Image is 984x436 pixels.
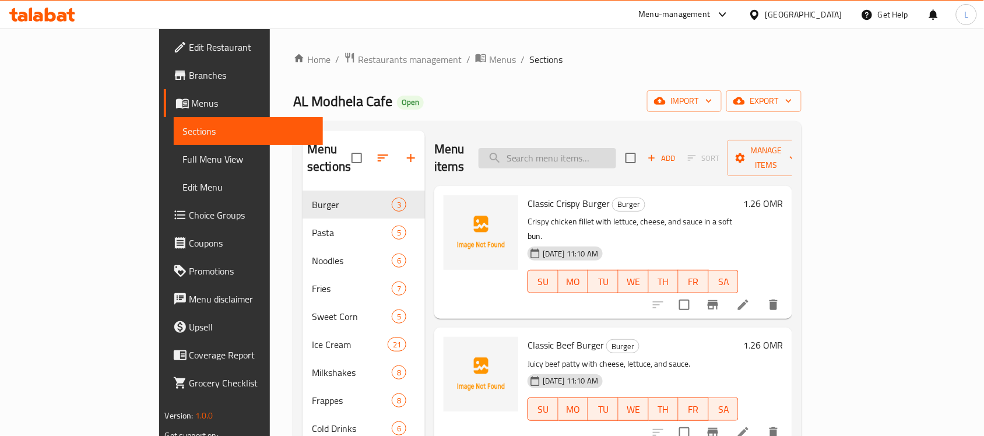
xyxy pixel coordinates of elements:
[646,152,677,165] span: Add
[392,393,406,407] div: items
[653,273,674,290] span: TH
[612,198,645,212] div: Burger
[312,310,392,324] span: Sweet Corn
[563,401,584,418] span: MO
[388,339,406,350] span: 21
[392,310,406,324] div: items
[312,282,392,296] div: Fries
[714,401,735,418] span: SA
[344,52,462,67] a: Restaurants management
[737,143,796,173] span: Manage items
[643,149,680,167] button: Add
[189,292,314,306] span: Menu disclaimer
[683,273,704,290] span: FR
[743,195,783,212] h6: 1.26 OMR
[195,408,213,423] span: 1.0.0
[392,365,406,379] div: items
[189,320,314,334] span: Upsell
[164,341,324,369] a: Coverage Report
[647,90,722,112] button: import
[528,270,558,293] button: SU
[164,369,324,397] a: Grocery Checklist
[388,337,406,351] div: items
[312,226,392,240] div: Pasta
[303,219,425,247] div: Pasta5
[303,247,425,275] div: Noodles6
[606,339,639,353] div: Burger
[312,365,392,379] div: Milkshakes
[189,40,314,54] span: Edit Restaurant
[392,198,406,212] div: items
[189,264,314,278] span: Promotions
[392,226,406,240] div: items
[312,421,392,435] span: Cold Drinks
[649,270,679,293] button: TH
[434,140,465,175] h2: Menu items
[189,236,314,250] span: Coupons
[618,146,643,170] span: Select section
[479,148,616,168] input: search
[736,298,750,312] a: Edit menu item
[174,145,324,173] a: Full Menu View
[528,357,739,371] p: Juicy beef patty with cheese, lettuce, and sauce.
[672,293,697,317] span: Select to update
[392,423,406,434] span: 6
[303,358,425,386] div: Milkshakes8
[726,90,802,112] button: export
[680,149,728,167] span: Select section first
[392,227,406,238] span: 5
[189,68,314,82] span: Branches
[164,201,324,229] a: Choice Groups
[709,398,739,421] button: SA
[165,408,194,423] span: Version:
[679,398,709,421] button: FR
[164,33,324,61] a: Edit Restaurant
[588,398,618,421] button: TU
[303,275,425,303] div: Fries7
[164,257,324,285] a: Promotions
[369,144,397,172] span: Sort sections
[335,52,339,66] li: /
[392,282,406,296] div: items
[743,337,783,353] h6: 1.26 OMR
[192,96,314,110] span: Menus
[728,140,806,176] button: Manage items
[392,199,406,210] span: 3
[164,89,324,117] a: Menus
[736,94,792,108] span: export
[312,337,388,351] span: Ice Cream
[164,313,324,341] a: Upsell
[964,8,968,21] span: L
[533,401,554,418] span: SU
[588,270,618,293] button: TU
[312,393,392,407] span: Frappes
[563,273,584,290] span: MO
[345,146,369,170] span: Select all sections
[613,198,645,211] span: Burger
[533,273,554,290] span: SU
[679,270,709,293] button: FR
[392,283,406,294] span: 7
[392,367,406,378] span: 8
[392,255,406,266] span: 6
[392,421,406,435] div: items
[528,195,610,212] span: Classic Crispy Burger
[760,291,788,319] button: delete
[183,180,314,194] span: Edit Menu
[303,191,425,219] div: Burger3
[528,336,604,354] span: Classic Beef Burger
[397,97,424,107] span: Open
[699,291,727,319] button: Branch-specific-item
[558,398,589,421] button: MO
[521,52,525,66] li: /
[618,270,649,293] button: WE
[538,375,603,386] span: [DATE] 11:10 AM
[529,52,563,66] span: Sections
[312,198,392,212] span: Burger
[528,215,739,244] p: Crispy chicken fillet with lettuce, cheese, and sauce in a soft bun.
[307,140,352,175] h2: Menu sections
